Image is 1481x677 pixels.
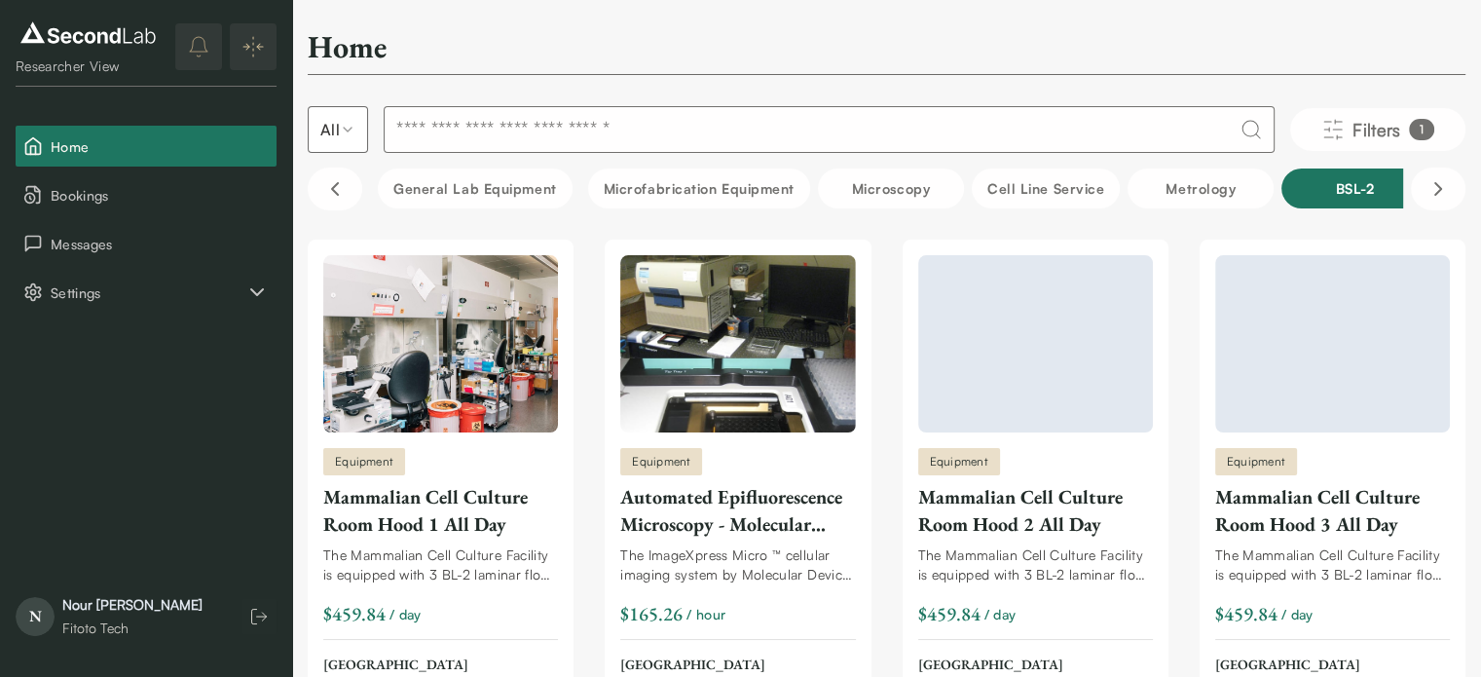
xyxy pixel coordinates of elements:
span: [GEOGRAPHIC_DATA] [323,656,558,675]
span: Filters [1352,116,1401,143]
div: The Mammalian Cell Culture Facility is equipped with 3 BL-2 laminar flow Hoods, 4 CO2 incubators,... [323,545,558,584]
div: Mammalian Cell Culture Room Hood 1 All Day [323,483,558,538]
span: Equipment [632,453,690,470]
button: notifications [175,23,222,70]
div: Nour [PERSON_NAME] [62,595,203,615]
span: Home [51,136,269,157]
div: Researcher View [16,56,161,76]
span: / day [389,604,422,624]
span: / day [984,604,1017,624]
button: Select listing type [308,106,368,153]
div: Automated Epifluorescence Microscopy - Molecular Devices ImageXpress Micro XLS [620,483,855,538]
button: Messages [16,223,277,264]
button: Home [16,126,277,167]
div: The Mammalian Cell Culture Facility is equipped with 3 BL-2 laminar flow Hoods, 4 CO2 incubators,... [1215,545,1450,584]
div: The ImageXpress Micro ™ cellular imaging system by Molecular Devices is a fully-integrated hardwa... [620,545,855,584]
div: Fitoto Tech [62,619,203,638]
span: Equipment [335,453,393,470]
button: Cell line service [972,169,1120,208]
button: Scroll left [308,168,362,210]
div: $459.84 [323,600,386,627]
span: [GEOGRAPHIC_DATA] [918,656,1153,675]
img: Mammalian Cell Culture Room Hood 1 All Day [323,255,558,433]
div: $165.26 [620,600,683,627]
span: N [16,597,55,636]
button: Log out [241,599,277,634]
button: Microscopy [818,169,964,208]
button: Expand/Collapse sidebar [230,23,277,70]
div: Settings sub items [16,272,277,313]
span: [GEOGRAPHIC_DATA] [1215,656,1450,675]
div: $459.84 [918,600,981,627]
span: [GEOGRAPHIC_DATA] [620,656,855,675]
button: Bookings [16,174,277,215]
button: General Lab equipment [378,169,573,208]
span: / hour [686,604,725,624]
button: Scroll right [1411,168,1465,210]
button: Microfabrication Equipment [588,169,810,208]
button: Settings [16,272,277,313]
button: Filters [1290,108,1465,151]
div: Mammalian Cell Culture Room Hood 3 All Day [1215,483,1450,538]
div: The Mammalian Cell Culture Facility is equipped with 3 BL-2 laminar flow Hoods, 4 CO2 incubators,... [918,545,1153,584]
span: Equipment [1227,453,1285,470]
div: Mammalian Cell Culture Room Hood 2 All Day [918,483,1153,538]
span: / day [1281,604,1314,624]
span: Bookings [51,185,269,206]
img: logo [16,18,161,49]
span: Equipment [930,453,988,470]
h2: Home [308,27,387,66]
span: Settings [51,282,245,303]
img: Automated Epifluorescence Microscopy - Molecular Devices ImageXpress Micro XLS [620,255,855,433]
button: Metrology [1128,169,1274,208]
div: $459.84 [1215,600,1277,627]
button: BSL-2 [1281,169,1427,208]
div: 1 [1409,119,1434,140]
span: Messages [51,234,269,254]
